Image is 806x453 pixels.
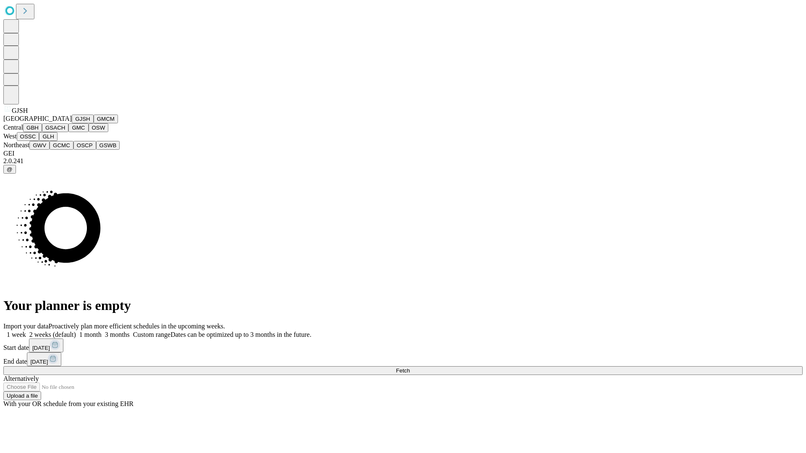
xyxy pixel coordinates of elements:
[32,345,50,351] span: [DATE]
[3,133,17,140] span: West
[89,123,109,132] button: OSW
[49,323,225,330] span: Proactively plan more efficient schedules in the upcoming weeks.
[3,141,29,148] span: Northeast
[3,400,133,407] span: With your OR schedule from your existing EHR
[29,141,50,150] button: GWV
[42,123,68,132] button: GSACH
[23,123,42,132] button: GBH
[29,331,76,338] span: 2 weeks (default)
[3,338,803,352] div: Start date
[29,338,63,352] button: [DATE]
[12,107,28,114] span: GJSH
[3,375,39,382] span: Alternatively
[3,298,803,313] h1: Your planner is empty
[396,367,410,374] span: Fetch
[73,141,96,150] button: OSCP
[3,366,803,375] button: Fetch
[3,352,803,366] div: End date
[3,323,49,330] span: Import your data
[17,132,39,141] button: OSSC
[3,157,803,165] div: 2.0.241
[68,123,88,132] button: GMC
[39,132,57,141] button: GLH
[3,165,16,174] button: @
[50,141,73,150] button: GCMC
[105,331,130,338] span: 3 months
[30,359,48,365] span: [DATE]
[3,391,41,400] button: Upload a file
[72,115,94,123] button: GJSH
[3,150,803,157] div: GEI
[3,124,23,131] span: Central
[170,331,311,338] span: Dates can be optimized up to 3 months in the future.
[94,115,118,123] button: GMCM
[133,331,170,338] span: Custom range
[96,141,120,150] button: GSWB
[27,352,61,366] button: [DATE]
[7,331,26,338] span: 1 week
[7,166,13,172] span: @
[79,331,102,338] span: 1 month
[3,115,72,122] span: [GEOGRAPHIC_DATA]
